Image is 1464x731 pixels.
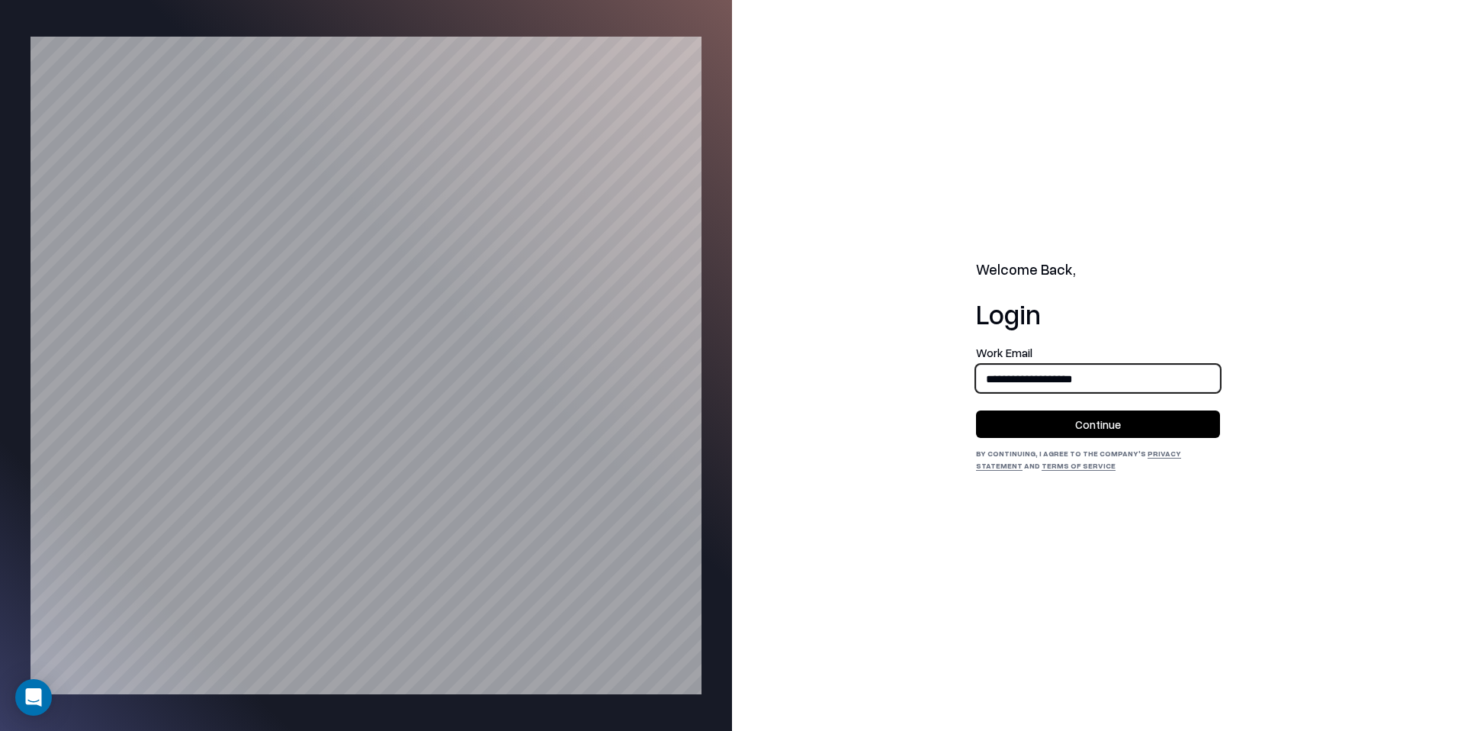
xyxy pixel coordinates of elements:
[976,411,1220,438] button: Continue
[1042,461,1116,470] a: Terms of Service
[976,259,1220,281] h2: Welcome Back,
[976,447,1220,472] div: By continuing, I agree to the Company's and
[976,347,1220,359] label: Work Email
[976,298,1220,329] h1: Login
[15,679,52,716] div: Open Intercom Messenger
